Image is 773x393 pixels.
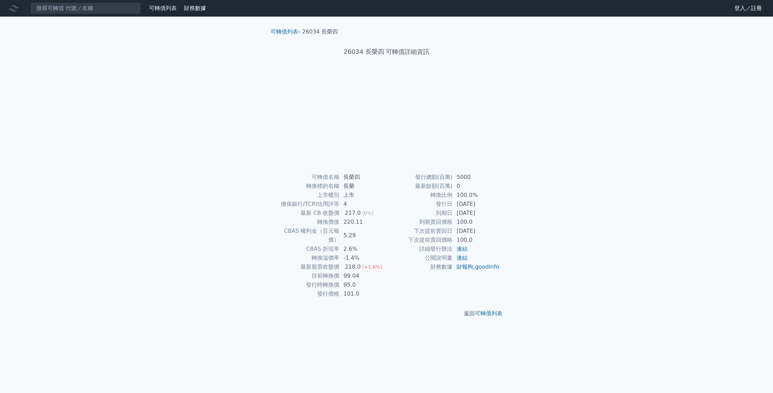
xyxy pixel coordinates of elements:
[271,28,298,35] a: 可轉債列表
[339,182,386,191] td: 長榮
[457,255,468,261] a: 連結
[30,2,141,14] input: 搜尋可轉債 代號／名稱
[386,209,452,218] td: 到期日
[273,209,339,218] td: 最新 CB 收盤價
[339,218,386,227] td: 220.11
[386,253,452,262] td: 公開說明書
[339,191,386,200] td: 上市
[386,227,452,236] td: 下次提前賣回日
[273,253,339,262] td: 轉換溢價率
[273,218,339,227] td: 轉換價值
[386,218,452,227] td: 到期賣回價格
[273,262,339,271] td: 最新股票收盤價
[273,227,339,245] td: CBAS 權利金（百元報價）
[386,191,452,200] td: 轉換比例
[343,262,362,271] div: 218.0
[271,28,300,36] li: ›
[386,200,452,209] td: 發行日
[273,200,339,209] td: 擔保銀行/TCRI信用評等
[386,182,452,191] td: 最新餘額(百萬)
[339,200,386,209] td: 4
[457,263,473,270] a: 財報狗
[362,264,382,270] span: (+1.6%)
[339,173,386,182] td: 長榮四
[339,253,386,262] td: -1.4%
[273,280,339,289] td: 發行時轉換價
[273,271,339,280] td: 目前轉換價
[273,182,339,191] td: 轉換標的名稱
[339,289,386,298] td: 101.0
[273,245,339,253] td: CBAS 折現率
[339,271,386,280] td: 99.04
[339,227,386,245] td: 5.29
[149,5,177,11] a: 可轉債列表
[729,3,767,14] a: 登入／註冊
[343,209,362,218] div: 217.0
[265,47,508,57] h1: 26034 長榮四 可轉債詳細資訊
[339,245,386,253] td: 2.6%
[475,263,499,270] a: goodinfo
[452,191,500,200] td: 100.0%
[452,182,500,191] td: 0
[362,210,373,216] span: (0%)
[265,309,508,318] p: 返回
[184,5,206,11] a: 財務數據
[273,289,339,298] td: 發行價格
[386,262,452,271] td: 財務數據
[452,209,500,218] td: [DATE]
[273,191,339,200] td: 上市櫃別
[386,245,452,253] td: 詳細發行辦法
[452,200,500,209] td: [DATE]
[452,227,500,236] td: [DATE]
[386,236,452,245] td: 下次提前賣回價格
[452,262,500,271] td: ,
[457,246,468,252] a: 連結
[273,173,339,182] td: 可轉債名稱
[452,173,500,182] td: 5000
[339,280,386,289] td: 95.0
[452,236,500,245] td: 100.0
[452,218,500,227] td: 100.0
[302,28,338,36] li: 26034 長榮四
[475,310,502,317] a: 可轉債列表
[386,173,452,182] td: 發行總額(百萬)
